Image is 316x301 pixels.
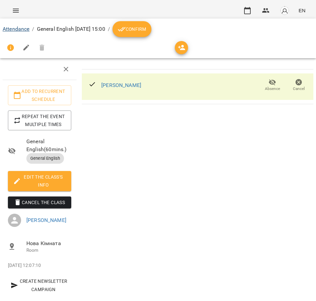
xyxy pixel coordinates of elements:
[280,6,289,15] img: avatar_s.png
[8,262,71,269] p: [DATE] 12:07:10
[118,25,146,33] span: Confirm
[296,4,308,17] button: EN
[259,76,286,95] button: Absence
[3,26,29,32] a: Attendance
[13,112,66,128] span: Repeat the event multiple times
[13,198,66,206] span: Cancel the class
[8,85,71,105] button: Add to recurrent schedule
[8,275,71,295] button: Create Newsletter Campaign
[112,21,151,37] button: Confirm
[26,217,66,223] a: [PERSON_NAME]
[26,138,71,153] span: General English ( 60 mins. )
[13,173,66,189] span: Edit the class's Info
[8,171,71,191] button: Edit the class's Info
[32,25,34,33] li: /
[11,277,69,293] span: Create Newsletter Campaign
[26,155,64,161] span: General English
[108,25,110,33] li: /
[26,239,71,247] span: Нова Кімната
[8,3,24,19] button: Menu
[26,247,71,254] p: Room
[37,25,105,33] p: General English [DATE] 15:00
[293,86,305,92] span: Cancel
[8,196,71,208] button: Cancel the class
[8,110,71,130] button: Repeat the event multiple times
[299,7,305,14] span: EN
[101,82,141,88] a: [PERSON_NAME]
[286,76,312,95] button: Cancel
[3,21,313,37] nav: breadcrumb
[13,87,66,103] span: Add to recurrent schedule
[265,86,280,92] span: Absence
